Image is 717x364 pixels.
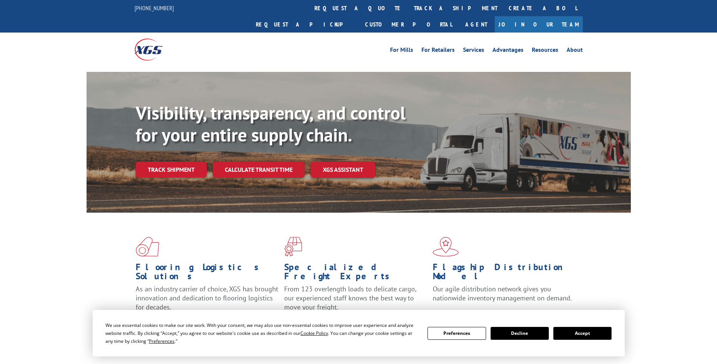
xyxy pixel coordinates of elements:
[553,327,612,340] button: Accept
[427,327,486,340] button: Preferences
[495,16,583,33] a: Join Our Team
[491,327,549,340] button: Decline
[213,162,305,178] a: Calculate transit time
[433,310,527,318] a: Learn More >
[250,16,359,33] a: Request a pickup
[458,16,495,33] a: Agent
[311,162,375,178] a: XGS ASSISTANT
[135,4,174,12] a: [PHONE_NUMBER]
[359,16,458,33] a: Customer Portal
[421,47,455,55] a: For Retailers
[300,330,328,336] span: Cookie Policy
[284,263,427,285] h1: Specialized Freight Experts
[136,237,159,257] img: xgs-icon-total-supply-chain-intelligence-red
[136,263,279,285] h1: Flooring Logistics Solutions
[492,47,523,55] a: Advantages
[93,310,625,356] div: Cookie Consent Prompt
[136,162,207,177] a: Track shipment
[149,338,175,344] span: Preferences
[390,47,413,55] a: For Mills
[567,47,583,55] a: About
[136,101,406,146] b: Visibility, transparency, and control for your entire supply chain.
[532,47,558,55] a: Resources
[433,263,576,285] h1: Flagship Distribution Model
[284,285,427,318] p: From 123 overlength loads to delicate cargo, our experienced staff knows the best way to move you...
[136,285,278,311] span: As an industry carrier of choice, XGS has brought innovation and dedication to flooring logistics...
[105,321,418,345] div: We use essential cookies to make our site work. With your consent, we may also use non-essential ...
[463,47,484,55] a: Services
[433,285,572,302] span: Our agile distribution network gives you nationwide inventory management on demand.
[433,237,459,257] img: xgs-icon-flagship-distribution-model-red
[284,237,302,257] img: xgs-icon-focused-on-flooring-red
